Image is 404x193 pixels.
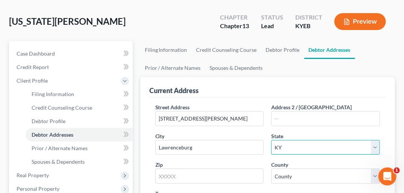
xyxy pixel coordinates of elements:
[17,77,48,84] span: Client Profile
[32,131,73,138] span: Debtor Addresses
[11,60,133,74] a: Credit Report
[26,87,133,101] a: Filing Information
[32,145,88,151] span: Prior / Alternate Names
[32,91,74,97] span: Filing Information
[26,128,133,142] a: Debtor Addresses
[32,104,92,111] span: Credit Counseling Course
[220,22,249,30] div: Chapter
[9,16,126,27] span: [US_STATE][PERSON_NAME]
[32,118,65,124] span: Debtor Profile
[149,86,199,95] div: Current Address
[295,13,322,22] div: District
[304,41,355,59] a: Debtor Addresses
[271,133,283,139] span: State
[17,172,49,178] span: Real Property
[26,101,133,115] a: Credit Counseling Course
[334,13,386,30] button: Preview
[17,64,49,70] span: Credit Report
[26,155,133,169] a: Spouses & Dependents
[242,22,249,29] span: 13
[155,169,264,184] input: XXXXX
[11,47,133,60] a: Case Dashboard
[156,140,264,155] input: Enter city...
[295,22,322,30] div: KYEB
[192,41,261,59] a: Credit Counseling Course
[155,104,190,110] span: Street Address
[26,142,133,155] a: Prior / Alternate Names
[155,133,165,139] span: City
[261,41,304,59] a: Debtor Profile
[271,103,352,111] label: Address 2 / [GEOGRAPHIC_DATA]
[26,115,133,128] a: Debtor Profile
[140,41,192,59] a: Filing Information
[271,161,288,168] span: County
[394,167,400,173] span: 1
[261,22,283,30] div: Lead
[32,158,85,165] span: Spouses & Dependents
[17,185,59,192] span: Personal Property
[272,112,380,126] input: --
[17,50,55,57] span: Case Dashboard
[155,161,163,168] span: Zip
[156,112,264,126] input: Enter street address
[220,13,249,22] div: Chapter
[261,13,283,22] div: Status
[140,59,205,77] a: Prior / Alternate Names
[205,59,267,77] a: Spouses & Dependents
[378,167,396,185] iframe: Intercom live chat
